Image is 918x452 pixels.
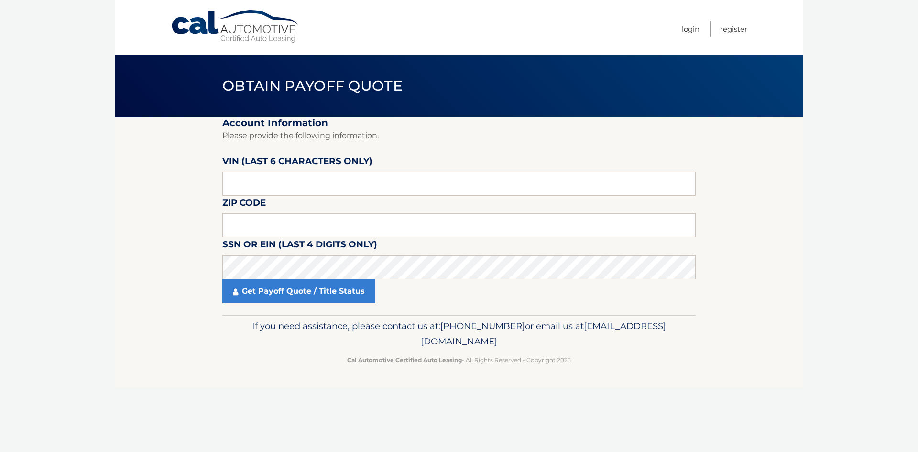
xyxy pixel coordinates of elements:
label: Zip Code [222,196,266,213]
span: Obtain Payoff Quote [222,77,403,95]
a: Login [682,21,699,37]
p: - All Rights Reserved - Copyright 2025 [229,355,689,365]
label: VIN (last 6 characters only) [222,154,372,172]
strong: Cal Automotive Certified Auto Leasing [347,356,462,364]
p: Please provide the following information. [222,129,696,143]
a: Cal Automotive [171,10,300,44]
h2: Account Information [222,117,696,129]
a: Get Payoff Quote / Title Status [222,279,375,303]
a: Register [720,21,747,37]
label: SSN or EIN (last 4 digits only) [222,237,377,255]
span: [PHONE_NUMBER] [440,320,525,331]
p: If you need assistance, please contact us at: or email us at [229,319,689,349]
